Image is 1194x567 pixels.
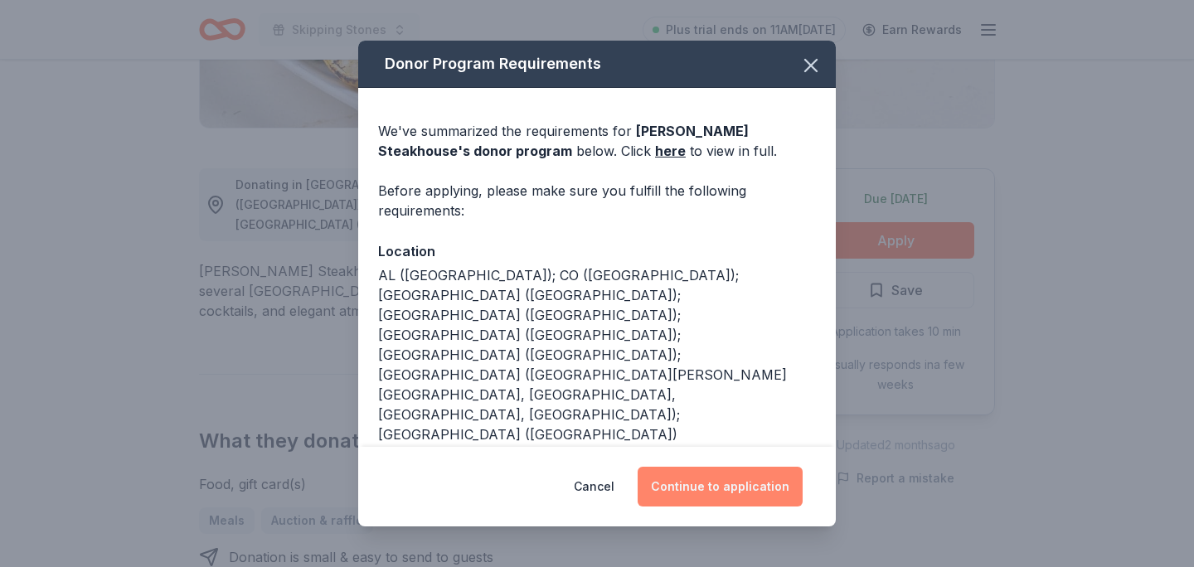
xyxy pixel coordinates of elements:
[655,141,686,161] a: here
[378,265,816,444] div: AL ([GEOGRAPHIC_DATA]); CO ([GEOGRAPHIC_DATA]); [GEOGRAPHIC_DATA] ([GEOGRAPHIC_DATA]); [GEOGRAPHI...
[378,240,816,262] div: Location
[358,41,836,88] div: Donor Program Requirements
[378,181,816,220] div: Before applying, please make sure you fulfill the following requirements:
[638,467,803,506] button: Continue to application
[378,121,816,161] div: We've summarized the requirements for below. Click to view in full.
[574,467,614,506] button: Cancel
